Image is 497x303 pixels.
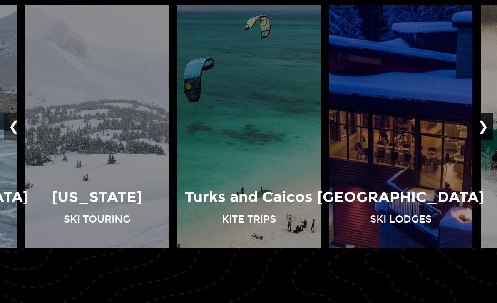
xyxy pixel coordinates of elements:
[473,113,493,140] button: ❯
[317,187,484,208] p: [GEOGRAPHIC_DATA]
[222,212,276,226] p: Kite Trips
[185,187,313,208] p: Turks and Caicos
[370,212,432,226] p: Ski Lodges
[52,187,142,208] p: [US_STATE]
[4,113,24,140] button: ❮
[64,212,130,226] p: Ski Touring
